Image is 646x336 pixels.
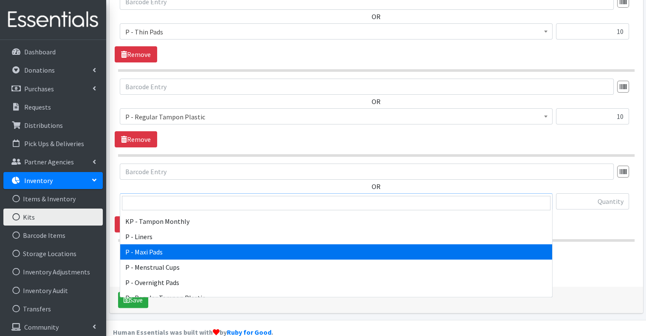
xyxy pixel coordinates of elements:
label: OR [372,96,381,107]
input: Quantity [556,23,629,40]
a: Purchases [3,80,103,97]
li: P - Regular Tampon Plastic [120,290,552,305]
input: Quantity [556,193,629,209]
p: Requests [24,103,51,111]
li: KP - Tampon Monthly [120,214,552,229]
a: Partner Agencies [3,153,103,170]
a: Distributions [3,117,103,134]
p: Donations [24,66,55,74]
span: P - Regular Tampon Plastic [125,111,547,123]
a: Barcode Items [3,227,103,244]
img: HumanEssentials [3,6,103,34]
input: Barcode Entry [120,164,614,180]
a: Inventory Adjustments [3,263,103,280]
li: P - Menstrual Cups [120,260,552,275]
a: Storage Locations [3,245,103,262]
button: Save [118,292,148,308]
p: Purchases [24,85,54,93]
a: Remove [115,131,157,147]
p: Distributions [24,121,63,130]
a: Requests [3,99,103,116]
span: P - Regular Tampon Plastic [120,108,553,124]
p: Dashboard [24,48,56,56]
a: Inventory Audit [3,282,103,299]
p: Pick Ups & Deliveries [24,139,84,148]
a: Inventory [3,172,103,189]
a: Dashboard [3,43,103,60]
p: Partner Agencies [24,158,74,166]
input: Barcode Entry [120,79,614,95]
span: P - Thin Pads [120,23,553,40]
span: Choose an item [120,193,553,209]
a: Items & Inventory [3,190,103,207]
span: P - Thin Pads [125,26,547,38]
li: P - Liners [120,229,552,244]
label: OR [372,181,381,192]
a: Pick Ups & Deliveries [3,135,103,152]
li: P - Overnight Pads [120,275,552,290]
label: OR [372,11,381,22]
a: Community [3,319,103,336]
li: P - Maxi Pads [120,244,552,260]
a: Remove [115,46,157,62]
a: Donations [3,62,103,79]
p: Inventory [24,176,53,185]
input: Quantity [556,108,629,124]
a: Kits [3,209,103,226]
p: Community [24,323,59,331]
a: Transfers [3,300,103,317]
a: Remove [115,216,157,232]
